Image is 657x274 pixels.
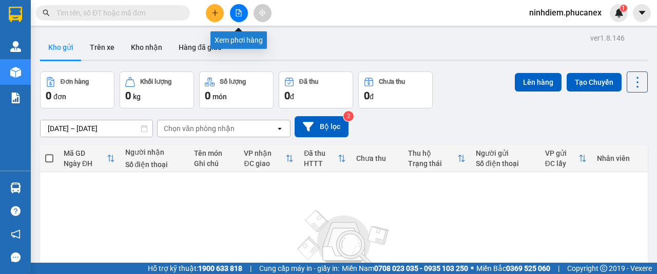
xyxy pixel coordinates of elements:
sup: 1 [620,5,627,12]
div: HTTT [304,159,337,168]
div: Số điện thoại [476,159,535,168]
button: Đã thu0đ [279,71,353,108]
sup: 2 [343,111,354,121]
th: Toggle SortBy [299,145,351,172]
span: notification [11,229,21,239]
span: đơn [53,93,66,101]
div: Đơn hàng [61,78,89,85]
span: ⚪️ [471,266,474,270]
div: Người gửi [476,149,535,157]
div: ver 1.8.146 [590,32,625,44]
span: Miền Nam [342,263,468,274]
img: solution-icon [10,93,21,103]
span: ninhdiem.phucanex [521,6,610,19]
div: Ngày ĐH [64,159,107,168]
button: caret-down [633,4,651,22]
img: warehouse-icon [10,41,21,52]
div: VP gửi [545,149,578,157]
input: Select a date range. [41,120,152,137]
span: 0 [125,89,131,102]
div: Đã thu [304,149,337,157]
div: Ghi chú [194,159,234,168]
strong: 0708 023 035 - 0935 103 250 [374,264,468,272]
div: Nhân viên [597,154,643,162]
span: question-circle [11,206,21,216]
div: Xem phơi hàng [210,31,267,49]
div: Tên món [194,149,234,157]
span: Cung cấp máy in - giấy in: [259,263,339,274]
th: Toggle SortBy [59,145,120,172]
span: 0 [364,89,370,102]
th: Toggle SortBy [540,145,592,172]
span: | [558,263,559,274]
button: file-add [230,4,248,22]
img: icon-new-feature [614,8,624,17]
button: Lên hàng [515,73,562,92]
span: | [250,263,252,274]
input: Tìm tên, số ĐT hoặc mã đơn [56,7,178,19]
div: Chọn văn phòng nhận [164,123,235,134]
button: Khối lượng0kg [120,71,194,108]
span: món [212,93,227,101]
div: VP nhận [244,149,285,157]
div: Người nhận [125,148,184,156]
span: đ [290,93,294,101]
div: Khối lượng [140,78,171,85]
span: 0 [46,89,51,102]
div: Chưa thu [379,78,405,85]
span: kg [133,93,141,101]
svg: open [276,124,284,133]
button: Bộ lọc [295,116,349,137]
span: 1 [622,5,625,12]
span: copyright [600,265,607,272]
div: Số lượng [220,78,246,85]
div: Chưa thu [356,154,398,162]
button: Tạo Chuyến [567,73,622,92]
span: plus [211,9,219,16]
div: ĐC lấy [545,159,578,168]
div: Trạng thái [408,159,457,168]
span: 0 [205,89,210,102]
div: ĐC giao [244,159,285,168]
div: Thu hộ [408,149,457,157]
span: Miền Bắc [476,263,550,274]
div: Đã thu [299,78,318,85]
strong: 1900 633 818 [198,264,242,272]
span: file-add [235,9,242,16]
span: Hỗ trợ kỹ thuật: [148,263,242,274]
button: Hàng đã giao [170,35,230,60]
span: đ [370,93,374,101]
div: Mã GD [64,149,107,157]
button: Chưa thu0đ [358,71,433,108]
button: plus [206,4,224,22]
strong: 0369 525 060 [506,264,550,272]
button: Đơn hàng0đơn [40,71,114,108]
th: Toggle SortBy [403,145,471,172]
button: aim [254,4,272,22]
span: aim [259,9,266,16]
button: Trên xe [82,35,123,60]
button: Kho nhận [123,35,170,60]
span: message [11,252,21,262]
div: Số điện thoại [125,160,184,169]
span: 0 [284,89,290,102]
img: logo-vxr [9,7,22,22]
span: caret-down [637,8,647,17]
img: warehouse-icon [10,182,21,193]
button: Kho gửi [40,35,82,60]
img: warehouse-icon [10,67,21,78]
th: Toggle SortBy [239,145,299,172]
span: search [43,9,50,16]
button: Số lượng0món [199,71,274,108]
